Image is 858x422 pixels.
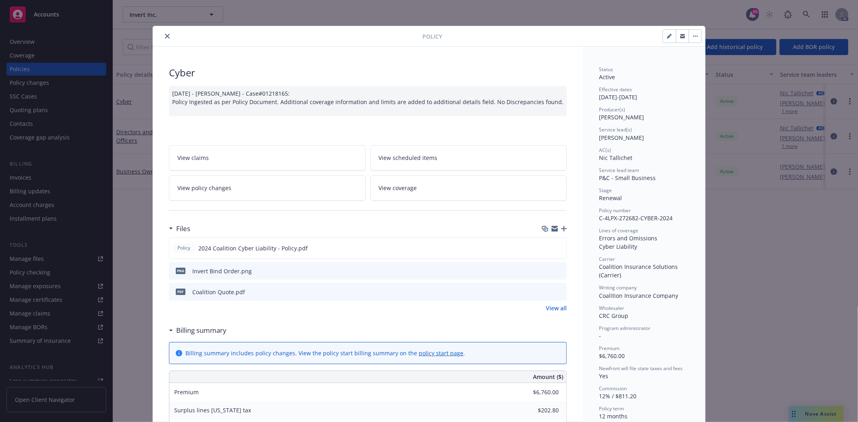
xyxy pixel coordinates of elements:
span: 12% / $811.20 [599,392,636,400]
span: Newfront will file state taxes and fees [599,365,683,372]
span: Premium [174,388,199,396]
input: 0.00 [511,386,564,398]
span: Lines of coverage [599,227,638,234]
button: download file [543,244,549,252]
span: Carrier [599,256,615,262]
span: View scheduled items [379,154,438,162]
button: preview file [556,267,564,275]
span: Policy [176,244,192,252]
span: Writing company [599,284,637,291]
span: Producer(s) [599,106,625,113]
div: [DATE] - [DATE] [599,86,689,101]
h3: Billing summary [176,325,226,336]
span: [PERSON_NAME] [599,134,644,141]
button: preview file [556,244,563,252]
input: 0.00 [511,404,564,416]
span: Commission [599,385,627,392]
div: Errors and Omissions [599,234,689,242]
span: Coalition Insurance Solutions (Carrier) [599,263,679,279]
span: Service lead(s) [599,126,632,133]
span: C-4LPX-272682-CYBER-2024 [599,214,673,222]
span: Status [599,66,613,73]
span: CRC Group [599,312,628,320]
div: Files [169,223,190,234]
div: [DATE] - [PERSON_NAME] - Case#01218165: Policy Ingested as per Policy Document. Additional covera... [169,86,567,116]
h3: Files [176,223,190,234]
span: Program administrator [599,325,650,332]
span: - [599,332,601,340]
a: View coverage [370,175,567,201]
span: Wholesaler [599,305,624,311]
span: Active [599,73,615,81]
span: Service lead team [599,167,639,174]
span: Policy number [599,207,631,214]
a: View claims [169,145,366,170]
div: Cyber [169,66,567,80]
span: pdf [176,289,185,295]
div: Coalition Quote.pdf [192,288,245,296]
span: Renewal [599,194,622,202]
span: Coalition Insurance Company [599,292,678,299]
span: Amount ($) [533,373,563,381]
span: Premium [599,345,619,352]
span: Effective dates [599,86,632,93]
a: View scheduled items [370,145,567,170]
span: Nic Tallichet [599,154,632,162]
span: Policy [422,32,442,41]
div: Cyber Liability [599,242,689,251]
button: download file [543,288,550,296]
span: View policy changes [177,184,231,192]
span: View coverage [379,184,417,192]
span: $6,760.00 [599,352,625,360]
span: Policy term [599,405,624,412]
div: Billing summary includes policy changes. View the policy start billing summary on the . [185,349,465,357]
a: View all [546,304,567,312]
div: Invert Bind Order.png [192,267,252,275]
button: preview file [556,288,564,296]
span: 2024 Coalition Cyber Liability - Policy.pdf [198,244,308,252]
a: policy start page [419,349,463,357]
button: download file [543,267,550,275]
span: 12 months [599,412,628,420]
span: Surplus lines [US_STATE] tax [174,406,251,414]
span: png [176,268,185,274]
button: close [163,31,172,41]
span: Stage [599,187,612,194]
span: [PERSON_NAME] [599,113,644,121]
span: View claims [177,154,209,162]
span: Yes [599,372,608,380]
div: Billing summary [169,325,226,336]
span: P&C - Small Business [599,174,656,182]
span: AC(s) [599,147,611,154]
a: View policy changes [169,175,366,201]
